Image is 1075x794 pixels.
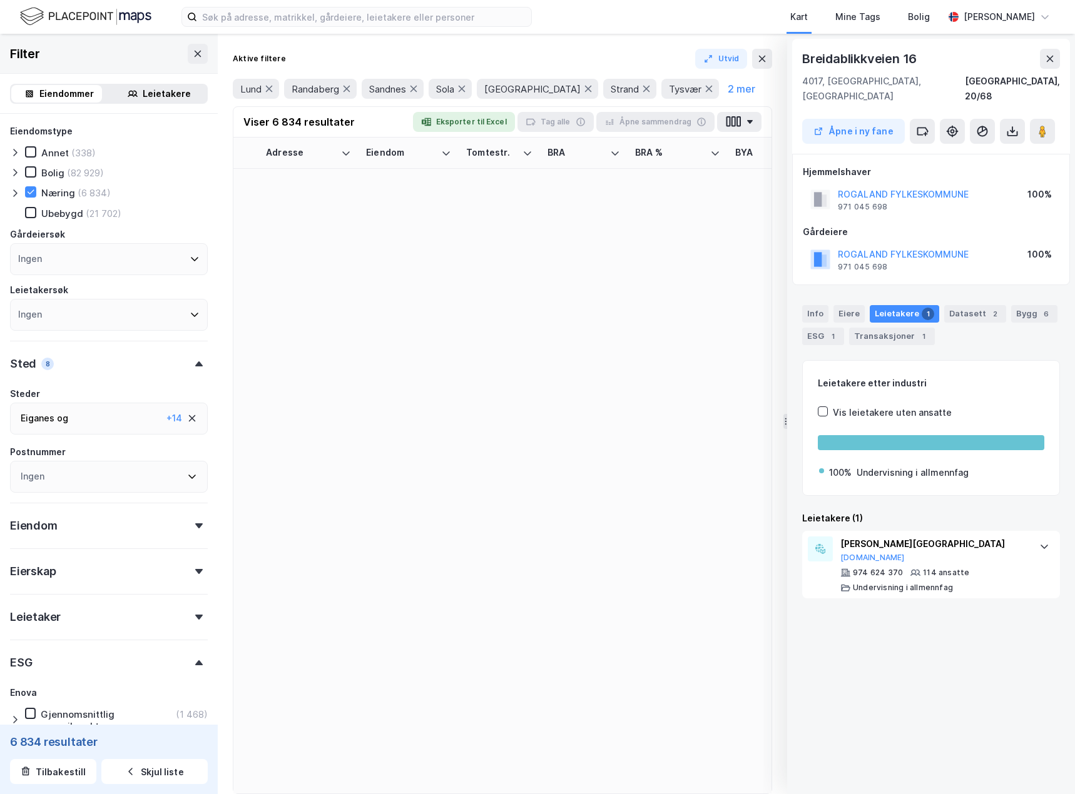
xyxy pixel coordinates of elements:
[41,147,69,159] div: Annet
[10,564,56,579] div: Eierskap
[413,112,515,132] button: Eksporter til Excel
[10,518,58,533] div: Eiendom
[838,262,887,272] div: 971 045 698
[802,119,905,144] button: Åpne i ny fane
[143,86,191,101] div: Leietakere
[849,328,935,345] div: Transaksjoner
[292,83,339,95] span: Randaberg
[803,164,1059,179] div: Hjemmelshaver
[1012,734,1075,794] div: Kontrollprogram for chat
[10,227,65,242] div: Gårdeiersøk
[369,83,406,95] span: Sandnes
[835,9,880,24] div: Mine Tags
[802,74,965,104] div: 4017, [GEOGRAPHIC_DATA], [GEOGRAPHIC_DATA]
[802,511,1060,526] div: Leietakere (1)
[669,83,701,95] span: Tysvær
[802,305,828,323] div: Info
[1040,308,1052,320] div: 6
[833,405,952,420] div: Vis leietakere uten ansatte
[908,9,930,24] div: Bolig
[803,224,1059,239] div: Gårdeiere
[870,305,939,323] div: Leietakere
[243,114,355,129] div: Viser 6 834 resultater
[922,308,934,320] div: 1
[10,44,40,64] div: Filter
[840,553,905,563] button: [DOMAIN_NAME]
[86,208,121,219] div: (21 702)
[67,167,104,179] div: (82 929)
[71,147,96,159] div: (338)
[39,86,94,101] div: Eiendommer
[18,307,42,322] div: Ingen
[635,147,705,159] div: BRA %
[466,147,517,159] div: Tomtestr.
[829,465,852,480] div: 100%
[20,6,151,28] img: logo.f888ab2527a4732fd821a326f86c7f29.svg
[1012,734,1075,794] iframe: Chat Widget
[790,9,808,24] div: Kart
[41,187,75,199] div: Næring
[923,568,969,578] div: 114 ansatte
[240,83,262,95] span: Lund
[10,445,66,460] div: Postnummer
[695,49,748,69] button: Utvid
[41,358,54,370] div: 8
[548,147,605,159] div: BRA
[853,568,903,578] div: 974 624 370
[857,465,969,480] div: Undervisning i allmennfag
[18,251,42,266] div: Ingen
[233,54,286,64] div: Aktive filtere
[41,167,64,179] div: Bolig
[944,305,1006,323] div: Datasett
[833,305,865,323] div: Eiere
[101,759,208,784] button: Skjul liste
[78,187,111,199] div: (6 834)
[21,469,44,484] div: Ingen
[10,734,208,749] div: 6 834 resultater
[266,147,336,159] div: Adresse
[10,386,40,401] div: Steder
[10,124,73,139] div: Eiendomstype
[802,328,844,345] div: ESG
[989,308,1001,320] div: 2
[917,330,930,343] div: 1
[724,81,759,97] button: 2 mer
[166,411,182,426] div: + 14
[965,74,1060,104] div: [GEOGRAPHIC_DATA], 20/68
[21,411,161,441] div: Eiganes og [GEOGRAPHIC_DATA] ,
[827,330,839,343] div: 1
[840,536,1027,551] div: [PERSON_NAME][GEOGRAPHIC_DATA]
[41,708,173,732] div: Gjennomsnittlig energikarakter
[10,759,96,784] button: Tilbakestill
[10,685,37,700] div: Enova
[41,208,83,219] div: Ubebygd
[366,147,436,159] div: Eiendom
[611,83,639,95] span: Strand
[853,583,953,593] div: Undervisning i allmennfag
[176,708,208,720] div: (1 468)
[964,9,1035,24] div: [PERSON_NAME]
[197,8,531,26] input: Søk på adresse, matrikkel, gårdeiere, leietakere eller personer
[818,376,1044,391] div: Leietakere etter industri
[838,202,887,212] div: 971 045 698
[10,655,32,670] div: ESG
[735,147,793,159] div: BYA
[802,49,919,69] div: Breidablikkveien 16
[10,610,61,625] div: Leietaker
[1027,247,1052,262] div: 100%
[1027,187,1052,202] div: 100%
[1011,305,1057,323] div: Bygg
[436,83,454,95] span: Sola
[484,83,581,95] span: [GEOGRAPHIC_DATA]
[10,356,36,371] div: Sted
[10,283,68,298] div: Leietakersøk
